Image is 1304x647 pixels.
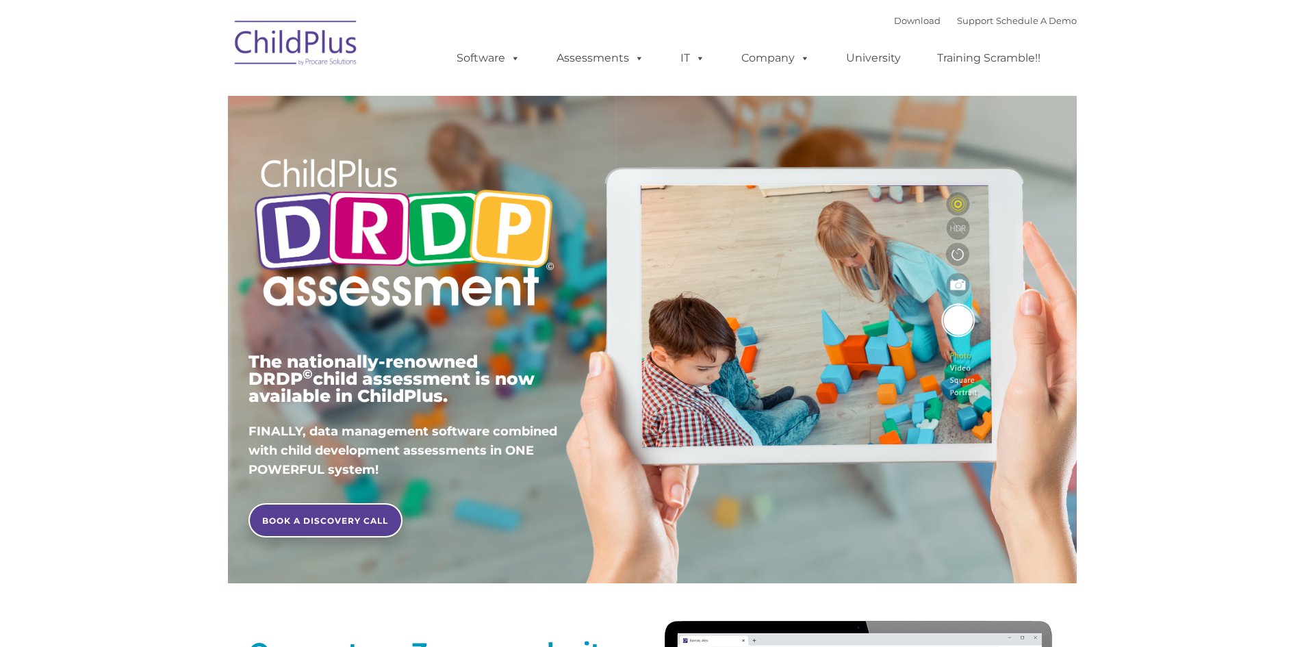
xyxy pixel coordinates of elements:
span: The nationally-renowned DRDP child assessment is now available in ChildPlus. [248,351,535,406]
span: FINALLY, data management software combined with child development assessments in ONE POWERFUL sys... [248,424,557,477]
a: Schedule A Demo [996,15,1077,26]
a: University [832,45,915,72]
a: Download [894,15,941,26]
img: ChildPlus by Procare Solutions [228,11,365,79]
a: Company [728,45,823,72]
a: Assessments [543,45,658,72]
a: Training Scramble!! [923,45,1054,72]
a: IT [667,45,719,72]
font: | [894,15,1077,26]
a: Support [957,15,993,26]
img: Copyright - DRDP Logo Light [248,140,559,329]
sup: © [303,366,313,382]
a: BOOK A DISCOVERY CALL [248,503,402,537]
a: Software [443,45,534,72]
